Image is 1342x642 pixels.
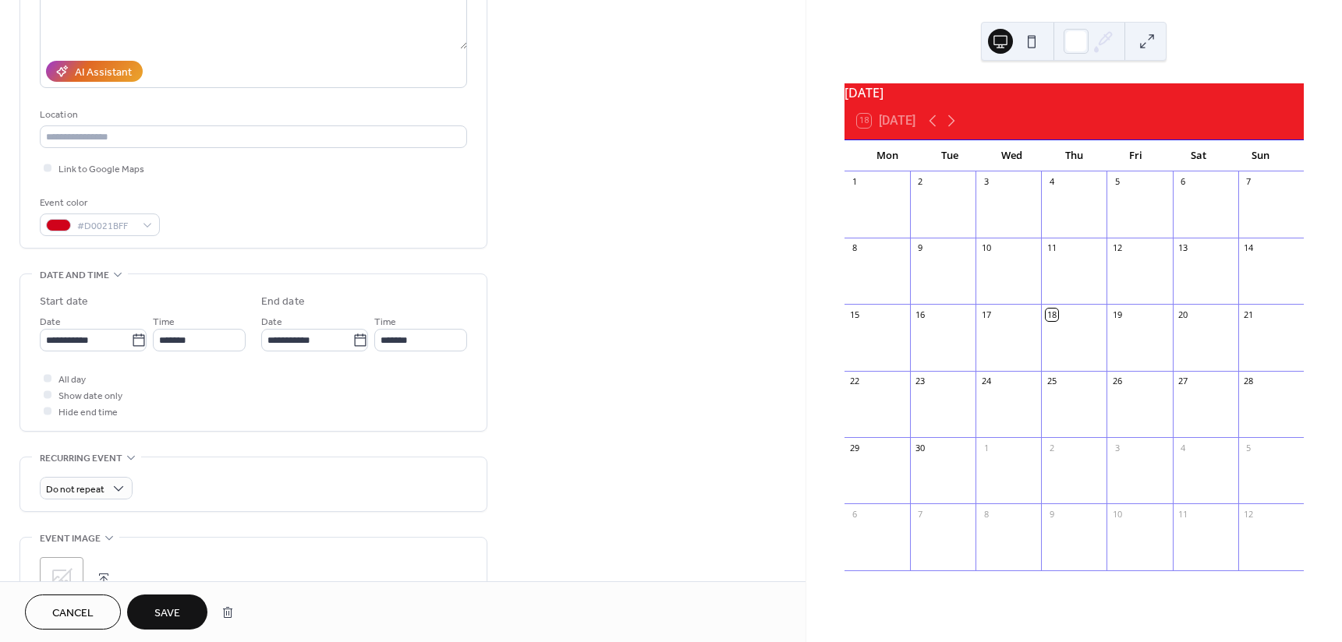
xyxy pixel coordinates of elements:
div: ; [40,557,83,601]
span: Time [153,314,175,330]
div: 6 [849,508,861,520]
div: 1 [849,176,861,188]
span: Cancel [52,605,94,622]
div: 27 [1177,376,1189,387]
span: #D0021BFF [77,218,135,235]
span: All day [58,372,86,388]
span: Do not repeat [46,481,104,499]
span: Show date only [58,388,122,404]
div: 12 [1111,242,1123,254]
div: 11 [1046,242,1057,254]
div: Location [40,107,464,123]
div: 30 [915,442,926,453]
div: Sat [1167,140,1230,171]
span: Save [154,605,180,622]
div: 2 [915,176,926,188]
div: Start date [40,294,88,310]
div: 2 [1046,442,1057,453]
div: 10 [1111,508,1123,520]
button: AI Assistant [46,61,143,82]
div: 18 [1046,309,1057,320]
button: Cancel [25,594,121,630]
div: 11 [1177,508,1189,520]
div: 8 [980,508,992,520]
div: Tue [919,140,981,171]
div: 29 [849,442,861,453]
div: 13 [1177,242,1189,254]
div: 4 [1046,176,1057,188]
div: 26 [1111,376,1123,387]
div: 8 [849,242,861,254]
div: 23 [915,376,926,387]
div: 25 [1046,376,1057,387]
div: Event color [40,195,157,211]
span: Date [261,314,282,330]
div: 20 [1177,309,1189,320]
div: 10 [980,242,992,254]
div: 17 [980,309,992,320]
div: 19 [1111,309,1123,320]
div: Mon [857,140,919,171]
div: 21 [1243,309,1255,320]
div: Wed [981,140,1043,171]
div: 16 [915,309,926,320]
div: 3 [980,176,992,188]
div: 12 [1243,508,1255,520]
div: End date [261,294,305,310]
div: 3 [1111,442,1123,453]
div: 9 [915,242,926,254]
span: Hide end time [58,404,118,421]
div: 14 [1243,242,1255,254]
div: [DATE] [845,83,1304,102]
div: 6 [1177,176,1189,188]
span: Time [374,314,396,330]
div: 1 [980,442,992,453]
span: Date and time [40,267,109,284]
div: 4 [1177,442,1189,453]
div: 15 [849,309,861,320]
div: Thu [1043,140,1105,171]
div: 28 [1243,376,1255,387]
span: Date [40,314,61,330]
div: 7 [1243,176,1255,188]
span: Link to Google Maps [58,161,144,178]
div: Sun [1229,140,1291,171]
div: Fri [1105,140,1167,171]
div: 24 [980,376,992,387]
div: AI Assistant [75,65,132,81]
div: 22 [849,376,861,387]
div: 5 [1111,176,1123,188]
span: Recurring event [40,450,122,467]
button: Save [127,594,207,630]
div: 5 [1243,442,1255,453]
div: 9 [1046,508,1057,520]
span: Event image [40,531,101,547]
div: 7 [915,508,926,520]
